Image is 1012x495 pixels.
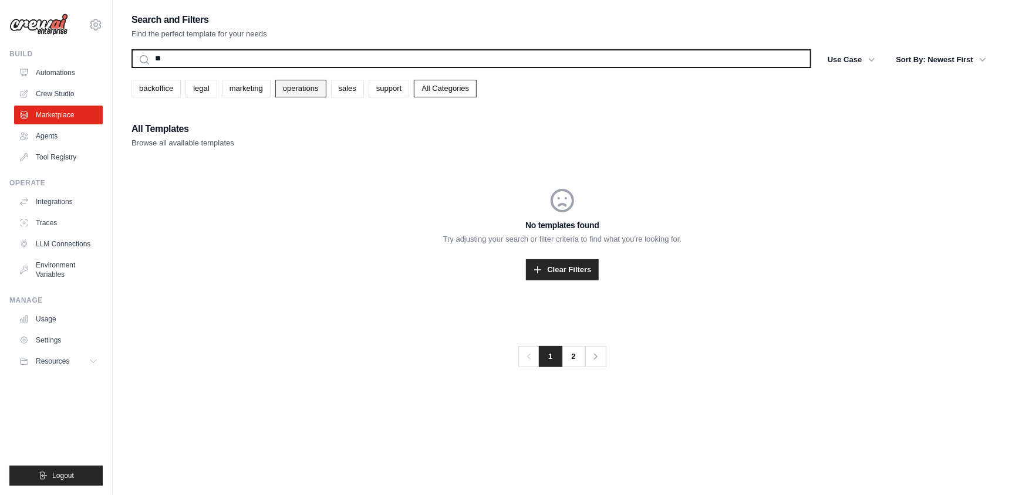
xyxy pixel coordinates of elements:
[14,127,103,145] a: Agents
[14,148,103,167] a: Tool Registry
[131,219,993,231] h3: No templates found
[526,259,598,280] a: Clear Filters
[889,49,993,70] button: Sort By: Newest First
[14,331,103,350] a: Settings
[14,106,103,124] a: Marketplace
[821,49,882,70] button: Use Case
[518,346,606,367] nav: Pagination
[14,256,103,284] a: Environment Variables
[222,80,271,97] a: marketing
[9,13,68,36] img: Logo
[14,235,103,253] a: LLM Connections
[14,84,103,103] a: Crew Studio
[14,352,103,371] button: Resources
[14,192,103,211] a: Integrations
[562,346,585,367] a: 2
[331,80,364,97] a: sales
[131,12,267,28] h2: Search and Filters
[131,121,234,137] h2: All Templates
[52,471,74,480] span: Logout
[14,63,103,82] a: Automations
[539,346,562,367] span: 1
[131,137,234,149] p: Browse all available templates
[9,466,103,486] button: Logout
[9,49,103,59] div: Build
[131,233,993,245] p: Try adjusting your search or filter criteria to find what you're looking for.
[131,28,267,40] p: Find the perfect template for your needs
[275,80,326,97] a: operations
[36,357,69,366] span: Resources
[9,296,103,305] div: Manage
[131,80,181,97] a: backoffice
[14,310,103,328] a: Usage
[414,80,477,97] a: All Categories
[185,80,217,97] a: legal
[9,178,103,188] div: Operate
[369,80,409,97] a: support
[14,213,103,232] a: Traces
